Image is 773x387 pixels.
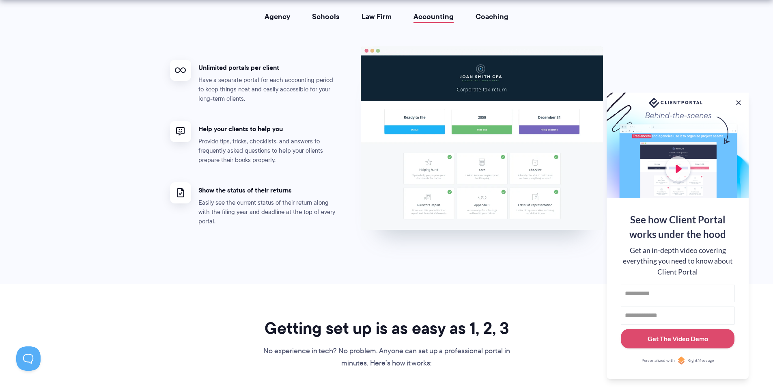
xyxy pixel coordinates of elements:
a: Schools [312,13,340,21]
div: Get an in-depth video covering everything you need to know about Client Portal [621,245,734,277]
h4: Help your clients to help you [198,125,336,133]
div: See how Client Portal works under the hood [621,212,734,242]
button: Get The Video Demo [621,329,734,349]
p: Provide tips, tricks, checklists, and answers to frequently asked questions to help your clients ... [198,137,336,165]
span: Personalized with [642,357,675,364]
h4: Show the status of their returns [198,186,336,195]
h2: Getting set up is as easy as 1, 2, 3 [263,318,511,338]
p: Have a separate portal for each accounting period to keep things neat and easily accessible for y... [198,76,336,104]
span: RightMessage [687,357,714,364]
iframe: Toggle Customer Support [16,346,41,371]
a: Law Firm [362,13,392,21]
p: Easily see the current status of their return along with the filing year and deadline at the top ... [198,198,336,226]
a: Agency [265,13,290,21]
div: Get The Video Demo [648,334,708,344]
a: Accounting [413,13,454,21]
img: Personalized with RightMessage [677,357,685,365]
a: Coaching [476,13,508,21]
p: No experience in tech? No problem. Anyone can set up a professional portal in minutes. Here’s how... [263,345,511,370]
a: Personalized withRightMessage [621,357,734,365]
h4: Unlimited portals per client [198,63,336,72]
